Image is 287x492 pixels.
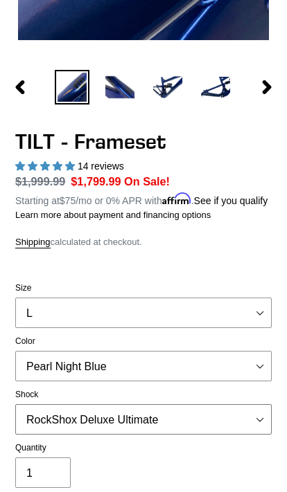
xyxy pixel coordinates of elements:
img: Load image into Gallery viewer, TILT - Frameset [150,70,185,104]
label: Size [15,282,272,294]
span: $75 [60,195,76,206]
div: calculated at checkout. [15,235,272,249]
img: Load image into Gallery viewer, TILT - Frameset [198,70,233,104]
img: Load image into Gallery viewer, TILT - Frameset [55,70,89,104]
a: Shipping [15,237,51,248]
a: Learn more about payment and financing options [15,210,211,220]
span: Affirm [162,193,191,205]
span: $1,799.99 [71,175,121,188]
label: Shock [15,388,272,401]
img: Load image into Gallery viewer, TILT - Frameset [103,70,137,104]
span: On Sale! [124,173,170,190]
p: Starting at /mo or 0% APR with . [15,190,268,208]
label: Color [15,335,272,347]
span: 14 reviews [78,161,124,172]
span: 5.00 stars [15,161,78,172]
a: See if you qualify - Learn more about Affirm Financing (opens in modal) [194,195,268,206]
s: $1,999.99 [15,175,65,188]
label: Quantity [15,441,272,454]
h1: TILT - Frameset [15,129,272,154]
